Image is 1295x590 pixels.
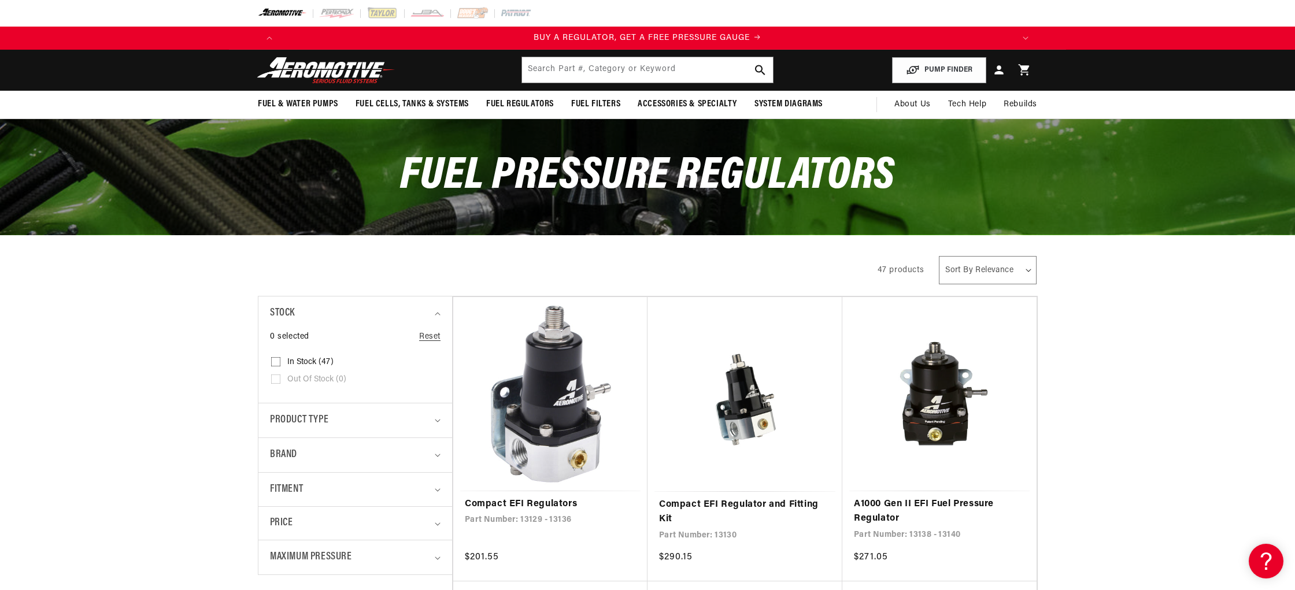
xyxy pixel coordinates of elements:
[754,98,823,110] span: System Diagrams
[287,374,346,385] span: Out of stock (0)
[878,266,924,274] span: 47 products
[270,447,297,463] span: Brand
[629,91,746,118] summary: Accessories & Specialty
[478,91,563,118] summary: Fuel Regulators
[270,473,441,507] summary: Fitment (0 selected)
[571,98,620,110] span: Fuel Filters
[254,57,398,84] img: Aeromotive
[270,305,295,322] span: Stock
[281,32,1014,44] div: 1 of 4
[270,549,352,566] span: Maximum Pressure
[270,507,441,540] summary: Price
[746,91,831,118] summary: System Diagrams
[270,331,309,343] span: 0 selected
[659,498,831,527] a: Compact EFI Regulator and Fitting Kit
[258,98,338,110] span: Fuel & Water Pumps
[995,91,1046,118] summary: Rebuilds
[563,91,629,118] summary: Fuel Filters
[270,540,441,574] summary: Maximum Pressure (0 selected)
[270,515,293,531] span: Price
[948,98,986,111] span: Tech Help
[258,27,281,50] button: Translation missing: en.sections.announcements.previous_announcement
[1014,27,1037,50] button: Translation missing: en.sections.announcements.next_announcement
[1004,98,1037,111] span: Rebuilds
[465,497,636,512] a: Compact EFI Regulators
[400,154,895,199] span: Fuel Pressure Regulators
[356,98,469,110] span: Fuel Cells, Tanks & Systems
[419,331,441,343] a: Reset
[854,497,1025,526] a: A1000 Gen II EFI Fuel Pressure Regulator
[287,357,334,368] span: In stock (47)
[534,34,750,42] span: BUY A REGULATOR, GET A FREE PRESSURE GAUGE
[939,91,995,118] summary: Tech Help
[270,481,303,498] span: Fitment
[270,296,441,331] summary: Stock (0 selected)
[894,100,931,109] span: About Us
[281,32,1014,44] a: BUY A REGULATOR, GET A FREE PRESSURE GAUGE
[270,438,441,472] summary: Brand (0 selected)
[486,98,554,110] span: Fuel Regulators
[522,57,773,83] input: Search by Part Number, Category or Keyword
[229,27,1066,50] slideshow-component: Translation missing: en.sections.announcements.announcement_bar
[270,412,328,429] span: Product type
[748,57,773,83] button: search button
[638,98,737,110] span: Accessories & Specialty
[886,91,939,118] a: About Us
[281,32,1014,44] div: Announcement
[270,403,441,437] summary: Product type (0 selected)
[347,91,478,118] summary: Fuel Cells, Tanks & Systems
[892,57,986,83] button: PUMP FINDER
[249,91,347,118] summary: Fuel & Water Pumps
